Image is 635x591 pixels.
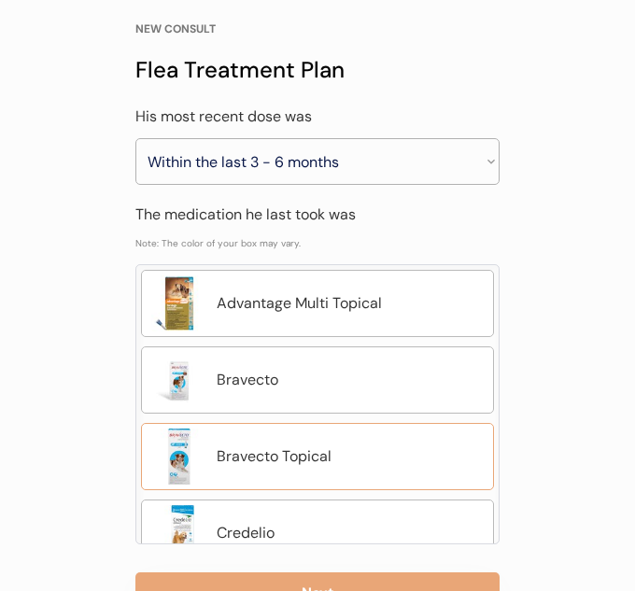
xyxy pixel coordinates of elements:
[135,106,500,129] div: His most recent dose was
[135,23,500,35] div: NEW CONSULT
[151,275,207,331] img: https%3A%2F%2Fb1fdecc9f5d32684efbb068259a22d3b.cdn.bubble.io%2Ff1703627106968x606658990891120000%...
[217,522,484,544] div: Credelio
[151,352,207,408] img: https%3A%2F%2Fb1fdecc9f5d32684efbb068259a22d3b.cdn.bubble.io%2Ff1703627174894x493579486276716700%...
[217,369,484,391] div: Bravecto
[135,236,500,255] div: Note: The color of your box may vary.
[151,429,207,485] img: https%3A%2F%2Fb1fdecc9f5d32684efbb068259a22d3b.cdn.bubble.io%2Ff1703627192841x275642688376791740%...
[217,445,484,468] div: Bravecto Topical
[135,204,500,227] div: The medication he last took was
[217,292,484,315] div: Advantage Multi Topical
[151,505,207,561] img: https%3A%2F%2Fb1fdecc9f5d32684efbb068259a22d3b.cdn.bubble.io%2Ff1703627217469x625472155417098400%...
[135,53,500,87] div: Flea Treatment Plan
